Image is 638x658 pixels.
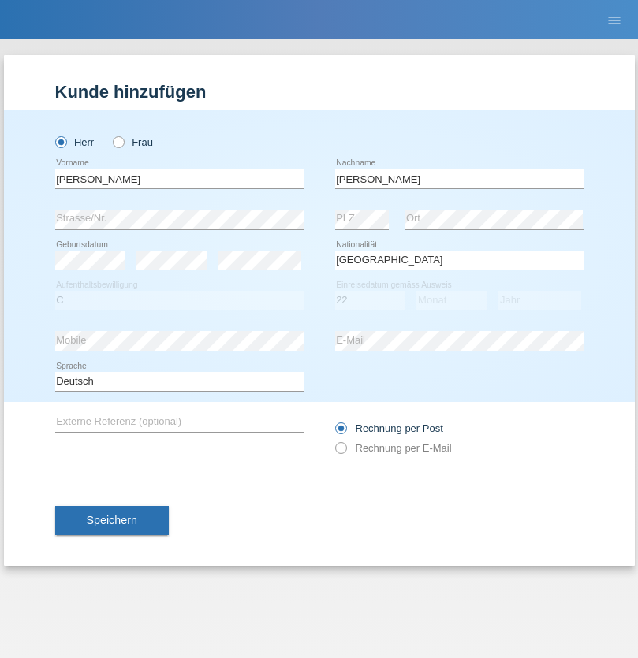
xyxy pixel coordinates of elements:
h1: Kunde hinzufügen [55,82,584,102]
label: Rechnung per Post [335,422,443,434]
input: Herr [55,136,65,147]
label: Herr [55,136,95,148]
input: Frau [113,136,123,147]
label: Frau [113,136,153,148]
i: menu [606,13,622,28]
input: Rechnung per E-Mail [335,442,345,462]
a: menu [599,15,630,24]
span: Speichern [87,514,137,526]
label: Rechnung per E-Mail [335,442,452,454]
input: Rechnung per Post [335,422,345,442]
button: Speichern [55,506,169,536]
